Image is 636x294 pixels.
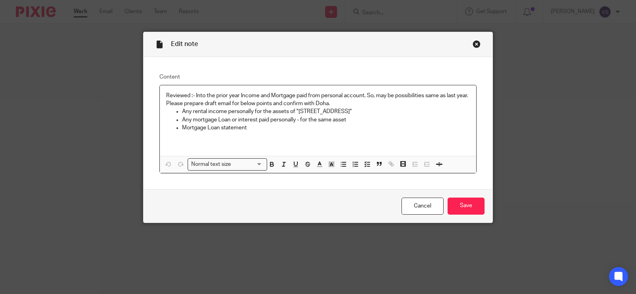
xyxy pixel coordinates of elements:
[234,160,262,169] input: Search for option
[190,160,233,169] span: Normal text size
[182,124,470,132] p: Mortgage Loan statement
[401,198,444,215] a: Cancel
[182,116,470,124] p: Any mortgage Loan or interest paid personally - for the same asset
[166,92,470,108] p: Reviewed :- Into the prior year Income and Mortgage paid from personal account. So, may be possib...
[448,198,485,215] input: Save
[159,73,477,81] label: Content
[171,41,198,47] span: Edit note
[182,108,470,115] p: Any rental income personally for the assets of "[STREET_ADDRESS]"
[473,40,481,48] div: Close this dialog window
[188,158,267,171] div: Search for option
